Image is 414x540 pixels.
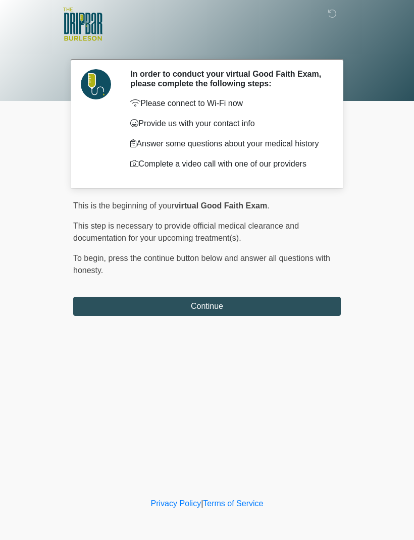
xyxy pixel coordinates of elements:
a: Privacy Policy [151,499,201,508]
span: This is the beginning of your [73,201,174,210]
button: Continue [73,297,341,316]
img: The DRIPBaR - Burleson Logo [63,8,102,41]
p: Please connect to Wi-Fi now [130,97,326,110]
img: Agent Avatar [81,69,111,99]
span: This step is necessary to provide official medical clearance and documentation for your upcoming ... [73,222,299,242]
p: Complete a video call with one of our providers [130,158,326,170]
span: . [267,201,269,210]
span: To begin, [73,254,108,262]
span: press the continue button below and answer all questions with honesty. [73,254,330,275]
h2: In order to conduct your virtual Good Faith Exam, please complete the following steps: [130,69,326,88]
p: Answer some questions about your medical history [130,138,326,150]
a: Terms of Service [203,499,263,508]
p: Provide us with your contact info [130,118,326,130]
a: | [201,499,203,508]
strong: virtual Good Faith Exam [174,201,267,210]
